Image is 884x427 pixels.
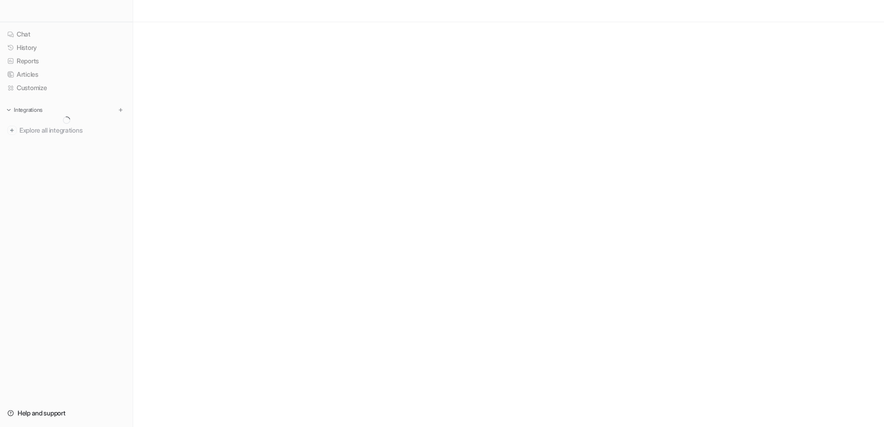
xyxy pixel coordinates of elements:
img: expand menu [6,107,12,113]
a: Explore all integrations [4,124,129,137]
a: Reports [4,55,129,67]
button: Integrations [4,105,45,115]
a: Chat [4,28,129,41]
img: menu_add.svg [117,107,124,113]
a: History [4,41,129,54]
a: Customize [4,81,129,94]
img: explore all integrations [7,126,17,135]
span: Explore all integrations [19,123,125,138]
a: Help and support [4,407,129,420]
a: Articles [4,68,129,81]
p: Integrations [14,106,43,114]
